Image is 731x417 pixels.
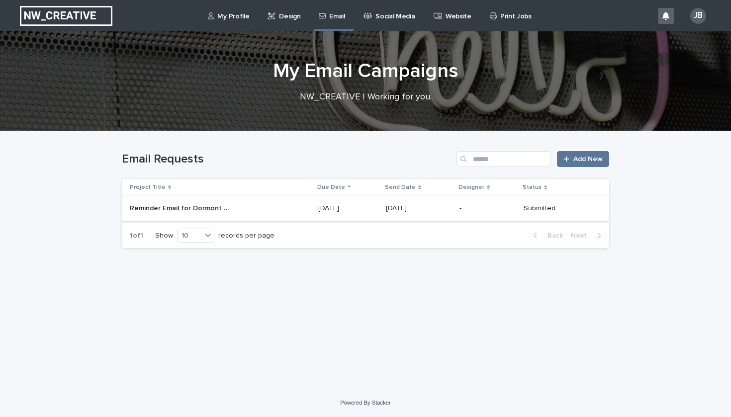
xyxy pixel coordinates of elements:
[385,182,416,193] p: Send Date
[459,202,463,213] p: -
[542,232,563,239] span: Back
[122,196,609,221] tr: Reminder Email for Dormont ParentsReminder Email for Dormont Parents [DATE][DATE]-- Submitted
[557,151,609,167] a: Add New
[571,232,593,239] span: Next
[130,182,166,193] p: Project Title
[567,231,609,240] button: Next
[20,6,112,26] img: EUIbKjtiSNGbmbK7PdmN
[573,156,603,163] span: Add New
[386,204,451,213] p: [DATE]
[122,59,609,83] h1: My Email Campaigns
[218,232,274,240] p: records per page
[317,182,345,193] p: Due Date
[458,182,484,193] p: Designer
[122,152,453,167] h1: Email Requests
[122,224,151,248] p: 1 of 1
[318,204,378,213] p: [DATE]
[340,400,390,406] a: Powered By Stacker
[523,182,542,193] p: Status
[130,202,231,213] p: Reminder Email for Dormont Parents
[524,204,593,213] p: Submitted
[457,151,551,167] input: Search
[167,92,564,103] p: NW_CREATIVE | Working for you.
[155,232,173,240] p: Show
[525,231,567,240] button: Back
[690,8,706,24] div: JB
[178,231,201,241] div: 10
